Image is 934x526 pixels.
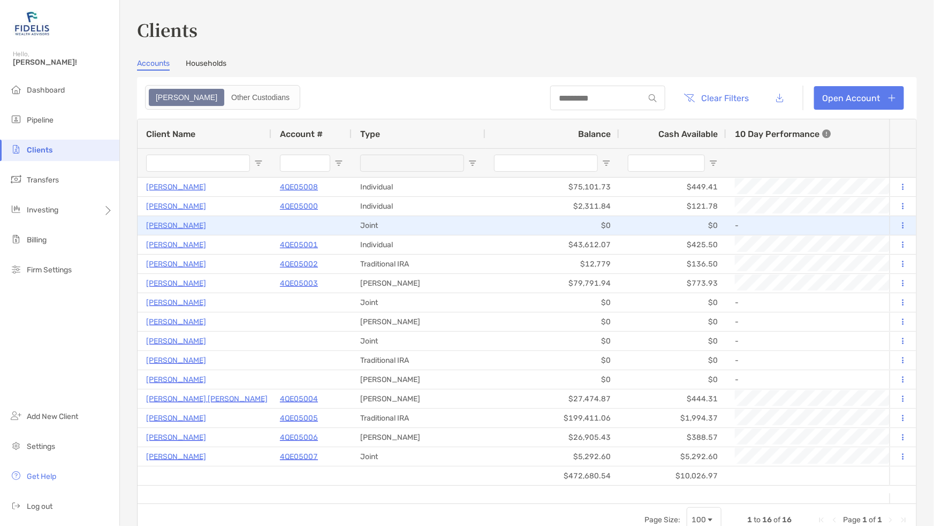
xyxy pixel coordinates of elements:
[27,176,59,185] span: Transfers
[10,439,22,452] img: settings icon
[10,263,22,276] img: firm-settings icon
[146,257,206,271] p: [PERSON_NAME]
[225,90,295,105] div: Other Custodians
[485,235,619,254] div: $43,612.07
[146,180,206,194] p: [PERSON_NAME]
[280,431,318,444] a: 4QE05006
[692,515,706,524] div: 100
[146,334,206,348] a: [PERSON_NAME]
[735,352,932,369] div: -
[27,116,54,125] span: Pipeline
[762,515,772,524] span: 16
[280,180,318,194] a: 4QE05008
[485,293,619,312] div: $0
[602,159,611,167] button: Open Filter Menu
[619,409,726,428] div: $1,994.37
[773,515,780,524] span: of
[843,515,861,524] span: Page
[619,467,726,485] div: $10,026.97
[468,159,477,167] button: Open Filter Menu
[146,238,206,251] a: [PERSON_NAME]
[735,371,932,388] div: -
[899,516,908,524] div: Last Page
[10,143,22,156] img: clients icon
[280,411,318,425] a: 4QE05005
[817,516,826,524] div: First Page
[146,411,206,425] p: [PERSON_NAME]
[352,428,485,447] div: [PERSON_NAME]
[352,178,485,196] div: Individual
[27,146,52,155] span: Clients
[352,447,485,466] div: Joint
[676,86,757,110] button: Clear Filters
[146,219,206,232] a: [PERSON_NAME]
[747,515,752,524] span: 1
[10,113,22,126] img: pipeline icon
[485,332,619,350] div: $0
[619,428,726,447] div: $388.57
[619,178,726,196] div: $449.41
[146,296,206,309] a: [PERSON_NAME]
[280,277,318,290] a: 4QE05003
[146,354,206,367] a: [PERSON_NAME]
[146,277,206,290] a: [PERSON_NAME]
[485,197,619,216] div: $2,311.84
[735,217,932,234] div: -
[619,255,726,273] div: $136.50
[485,467,619,485] div: $472,680.54
[485,351,619,370] div: $0
[10,409,22,422] img: add_new_client icon
[280,392,318,406] p: 4QE05004
[782,515,792,524] span: 16
[619,235,726,254] div: $425.50
[352,197,485,216] div: Individual
[735,294,932,311] div: -
[494,155,598,172] input: Balance Filter Input
[146,450,206,463] a: [PERSON_NAME]
[735,119,831,148] div: 10 Day Performance
[27,205,58,215] span: Investing
[280,155,330,172] input: Account # Filter Input
[146,155,250,172] input: Client Name Filter Input
[485,370,619,389] div: $0
[27,502,52,511] span: Log out
[13,58,113,67] span: [PERSON_NAME]!
[619,351,726,370] div: $0
[137,59,170,71] a: Accounts
[578,129,611,139] span: Balance
[10,173,22,186] img: transfers icon
[877,515,882,524] span: 1
[146,315,206,329] a: [PERSON_NAME]
[27,86,65,95] span: Dashboard
[485,409,619,428] div: $199,411.06
[619,197,726,216] div: $121.78
[186,59,226,71] a: Households
[10,469,22,482] img: get-help icon
[619,390,726,408] div: $444.31
[658,129,718,139] span: Cash Available
[360,129,380,139] span: Type
[352,351,485,370] div: Traditional IRA
[280,450,318,463] a: 4QE05007
[886,516,895,524] div: Next Page
[869,515,876,524] span: of
[280,238,318,251] p: 4QE05001
[485,390,619,408] div: $27,474.87
[280,200,318,213] a: 4QE05000
[280,257,318,271] a: 4QE05002
[145,85,300,110] div: segmented control
[335,159,343,167] button: Open Filter Menu
[649,94,657,102] img: input icon
[27,442,55,451] span: Settings
[146,431,206,444] a: [PERSON_NAME]
[10,233,22,246] img: billing icon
